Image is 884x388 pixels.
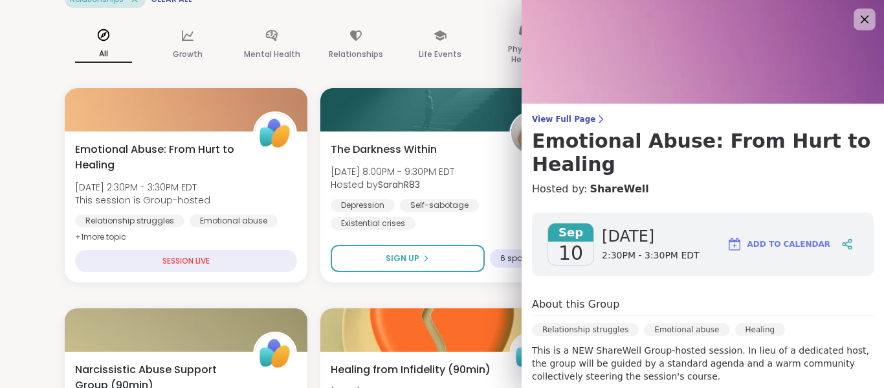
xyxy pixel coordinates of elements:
[190,214,278,227] div: Emotional abuse
[331,362,491,378] span: Healing from Infidelity (90min)
[532,323,639,336] div: Relationship struggles
[532,181,874,197] h4: Hosted by:
[727,236,742,252] img: ShareWell Logomark
[747,238,830,250] span: Add to Calendar
[331,178,454,191] span: Hosted by
[721,229,836,260] button: Add to Calendar
[75,194,210,207] span: This session is Group-hosted
[331,165,454,178] span: [DATE] 8:00PM - 9:30PM EDT
[331,217,415,230] div: Existential crises
[331,245,484,272] button: Sign Up
[532,297,619,312] h4: About this Group
[75,250,297,272] div: SESSION LIVE
[558,242,583,265] span: 10
[255,334,295,374] img: ShareWell
[75,181,210,194] span: [DATE] 2:30PM - 3:30PM EDT
[75,214,184,227] div: Relationship struggles
[532,114,874,124] span: View Full Page
[173,47,203,62] p: Growth
[602,226,700,247] span: [DATE]
[75,142,239,173] span: Emotional Abuse: From Hurt to Healing
[331,199,395,212] div: Depression
[532,114,874,176] a: View Full PageEmotional Abuse: From Hurt to Healing
[590,181,648,197] a: ShareWell
[602,249,700,262] span: 2:30PM - 3:30PM EDT
[400,199,479,212] div: Self-sabotage
[496,41,553,67] p: Physical Health
[532,130,874,176] h3: Emotional Abuse: From Hurt to Healing
[378,178,420,191] b: SarahR83
[500,253,543,264] span: 6 spots left
[735,323,786,336] div: Healing
[386,253,419,264] span: Sign Up
[244,47,300,62] p: Mental Health
[511,113,551,154] img: SarahR83
[331,142,437,157] span: The Darkness Within
[548,223,593,242] span: Sep
[255,113,295,154] img: ShareWell
[644,323,729,336] div: Emotional abuse
[511,334,551,374] img: ShareWell
[75,46,132,63] p: All
[329,47,383,62] p: Relationships
[419,47,461,62] p: Life Events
